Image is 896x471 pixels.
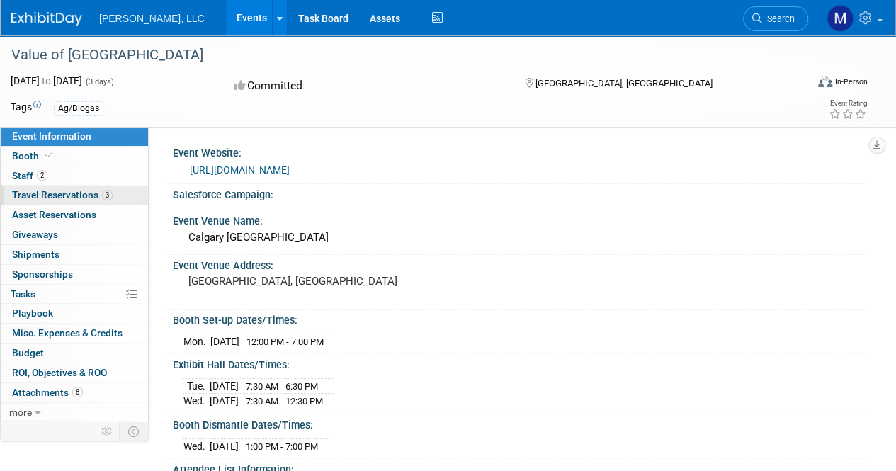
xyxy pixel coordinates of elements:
span: (3 days) [84,77,114,86]
td: Toggle Event Tabs [120,422,149,441]
div: Event Venue Address: [173,255,868,273]
span: 8 [72,387,83,397]
td: Mon. [183,334,210,348]
span: Tasks [11,288,35,300]
a: Shipments [1,245,148,264]
div: Committed [230,74,501,98]
span: 1:00 PM - 7:00 PM [246,441,318,452]
span: [GEOGRAPHIC_DATA], [GEOGRAPHIC_DATA] [535,78,712,89]
span: [PERSON_NAME], LLC [99,13,205,24]
a: Travel Reservations3 [1,186,148,205]
a: Budget [1,344,148,363]
td: [DATE] [210,394,239,409]
div: Value of [GEOGRAPHIC_DATA] [6,42,795,68]
img: Mitchell Brown [827,5,854,32]
td: [DATE] [210,334,239,348]
a: Booth [1,147,148,166]
span: 7:30 AM - 6:30 PM [246,381,318,392]
span: to [40,75,53,86]
a: Playbook [1,304,148,323]
a: Sponsorships [1,265,148,284]
span: 12:00 PM - 7:00 PM [246,336,324,347]
span: 7:30 AM - 12:30 PM [246,396,323,407]
span: Search [762,13,795,24]
td: Wed. [183,438,210,453]
span: Travel Reservations [12,189,113,200]
img: ExhibitDay [11,12,82,26]
span: Staff [12,170,47,181]
div: In-Person [834,76,868,87]
div: Booth Set-up Dates/Times: [173,310,868,327]
td: Tue. [183,378,210,394]
span: Budget [12,347,44,358]
div: Event Rating [829,100,867,107]
span: Giveaways [12,229,58,240]
span: Sponsorships [12,268,73,280]
i: Booth reservation complete [45,152,52,159]
span: 3 [102,190,113,200]
div: Event Venue Name: [173,210,868,228]
td: Personalize Event Tab Strip [95,422,120,441]
td: [DATE] [210,438,239,453]
a: Attachments8 [1,383,148,402]
div: Salesforce Campaign: [173,184,868,202]
span: Playbook [12,307,53,319]
span: Shipments [12,249,59,260]
td: Wed. [183,394,210,409]
span: more [9,407,32,418]
pre: [GEOGRAPHIC_DATA], [GEOGRAPHIC_DATA] [188,275,447,288]
td: [DATE] [210,378,239,394]
span: [DATE] [DATE] [11,75,82,86]
a: Giveaways [1,225,148,244]
div: Event Website: [173,142,868,160]
div: Calgary [GEOGRAPHIC_DATA] [183,227,857,249]
a: Event Information [1,127,148,146]
td: Tags [11,100,41,116]
div: Ag/Biogas [54,101,103,116]
span: ROI, Objectives & ROO [12,367,107,378]
span: Booth [12,150,55,161]
a: [URL][DOMAIN_NAME] [190,164,290,176]
a: Staff2 [1,166,148,186]
a: Asset Reservations [1,205,148,225]
a: ROI, Objectives & ROO [1,363,148,382]
a: Misc. Expenses & Credits [1,324,148,343]
img: Format-Inperson.png [818,76,832,87]
span: Misc. Expenses & Credits [12,327,123,339]
a: Tasks [1,285,148,304]
div: Exhibit Hall Dates/Times: [173,354,868,372]
a: more [1,403,148,422]
div: Event Format [742,74,868,95]
div: Booth Dismantle Dates/Times: [173,414,868,432]
span: Event Information [12,130,91,142]
span: 2 [37,170,47,181]
span: Asset Reservations [12,209,96,220]
a: Search [743,6,808,31]
span: Attachments [12,387,83,398]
